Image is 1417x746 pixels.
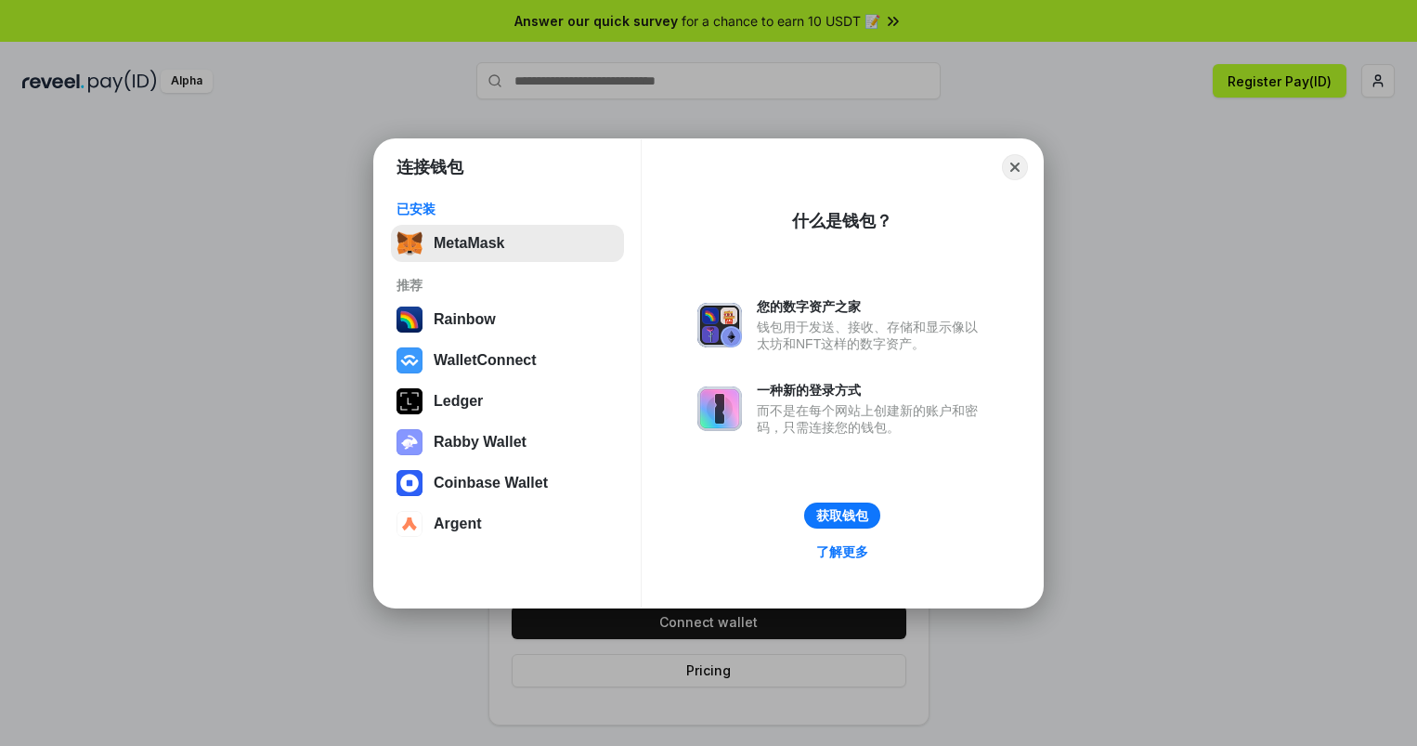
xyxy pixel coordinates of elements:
button: Rabby Wallet [391,424,624,461]
div: 了解更多 [816,543,868,560]
div: 一种新的登录方式 [757,382,987,399]
img: svg+xml,%3Csvg%20width%3D%2228%22%20height%3D%2228%22%20viewBox%3D%220%200%2028%2028%22%20fill%3D... [396,347,422,373]
div: 钱包用于发送、接收、存储和显示像以太坊和NFT这样的数字资产。 [757,319,987,352]
img: svg+xml,%3Csvg%20width%3D%2228%22%20height%3D%2228%22%20viewBox%3D%220%200%2028%2028%22%20fill%3D... [396,470,422,496]
button: MetaMask [391,225,624,262]
div: MetaMask [434,235,504,252]
button: WalletConnect [391,342,624,379]
div: Rabby Wallet [434,434,526,451]
div: Argent [434,516,482,532]
div: 推荐 [396,277,618,294]
img: svg+xml,%3Csvg%20width%3D%2228%22%20height%3D%2228%22%20viewBox%3D%220%200%2028%2028%22%20fill%3D... [396,511,422,537]
div: WalletConnect [434,352,537,369]
div: 已安装 [396,201,618,217]
div: 而不是在每个网站上创建新的账户和密码，只需连接您的钱包。 [757,402,987,436]
img: svg+xml,%3Csvg%20xmlns%3D%22http%3A%2F%2Fwww.w3.org%2F2000%2Fsvg%22%20fill%3D%22none%22%20viewBox... [697,303,742,347]
a: 了解更多 [805,540,879,564]
button: Coinbase Wallet [391,465,624,502]
img: svg+xml,%3Csvg%20width%3D%22120%22%20height%3D%22120%22%20viewBox%3D%220%200%20120%20120%22%20fil... [396,307,422,333]
button: 获取钱包 [804,503,880,529]
img: svg+xml,%3Csvg%20xmlns%3D%22http%3A%2F%2Fwww.w3.org%2F2000%2Fsvg%22%20fill%3D%22none%22%20viewBox... [396,429,422,455]
h1: 连接钱包 [396,156,463,178]
img: svg+xml,%3Csvg%20xmlns%3D%22http%3A%2F%2Fwww.w3.org%2F2000%2Fsvg%22%20width%3D%2228%22%20height%3... [396,388,422,414]
div: 您的数字资产之家 [757,298,987,315]
button: Rainbow [391,301,624,338]
button: Argent [391,505,624,543]
div: Coinbase Wallet [434,475,548,491]
div: Ledger [434,393,483,410]
div: Rainbow [434,311,496,328]
button: Ledger [391,383,624,420]
img: svg+xml,%3Csvg%20xmlns%3D%22http%3A%2F%2Fwww.w3.org%2F2000%2Fsvg%22%20fill%3D%22none%22%20viewBox... [697,386,742,431]
img: svg+xml,%3Csvg%20fill%3D%22none%22%20height%3D%2233%22%20viewBox%3D%220%200%2035%2033%22%20width%... [396,230,422,256]
div: 获取钱包 [816,507,868,524]
button: Close [1002,154,1028,180]
div: 什么是钱包？ [792,210,892,232]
